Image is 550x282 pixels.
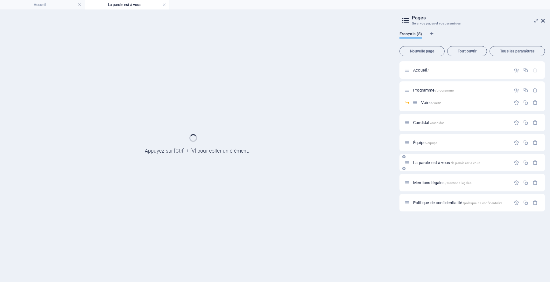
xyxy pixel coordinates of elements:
[399,46,445,56] button: Nouvelle page
[402,49,442,53] span: Nouvelle page
[532,200,538,205] div: Supprimer
[435,89,453,92] span: /programme
[514,180,519,185] div: Paramètres
[411,201,511,205] div: Politique de confidentialité/politique-de-confidentialite
[523,100,528,105] div: Dupliquer
[412,15,545,21] h2: Pages
[447,46,487,56] button: Tout ouvrir
[514,160,519,165] div: Paramètres
[413,120,444,125] span: Cliquez pour ouvrir la page.
[514,67,519,73] div: Paramètres
[451,161,480,165] span: /la-parole-est-a-vous
[411,141,511,145] div: Équipe/equipe
[399,30,422,39] span: Français (8)
[532,67,538,73] div: La page de départ ne peut pas être supprimée.
[411,88,511,92] div: Programme/programme
[450,49,484,53] span: Tout ouvrir
[523,140,528,145] div: Dupliquer
[412,21,532,26] h3: Gérer vos pages et vos paramètres
[430,121,444,125] span: /candidat
[411,68,511,72] div: Accueil/
[523,160,528,165] div: Dupliquer
[532,140,538,145] div: Supprimer
[413,160,480,165] span: Cliquez pour ouvrir la page.
[532,120,538,125] div: Supprimer
[463,201,502,205] span: /politique-de-confidentialite
[514,87,519,93] div: Paramètres
[413,68,429,72] span: Cliquez pour ouvrir la page.
[523,87,528,93] div: Dupliquer
[399,31,545,44] div: Onglets langues
[421,100,441,105] span: Cliquez pour ouvrir la page.
[411,120,511,125] div: Candidat/candidat
[426,141,437,145] span: /equipe
[532,100,538,105] div: Supprimer
[523,180,528,185] div: Dupliquer
[514,100,519,105] div: Paramètres
[411,181,511,185] div: Mentions légales/mentions-legales
[523,200,528,205] div: Dupliquer
[413,180,471,185] span: Cliquez pour ouvrir la page.
[413,140,437,145] span: Cliquez pour ouvrir la page.
[492,49,542,53] span: Tous les paramètres
[490,46,545,56] button: Tous les paramètres
[532,87,538,93] div: Supprimer
[413,200,502,205] span: Cliquez pour ouvrir la page.
[85,1,169,8] h4: La parole est à vous
[445,181,471,185] span: /mentions-legales
[413,88,454,93] span: Cliquez pour ouvrir la page.
[523,120,528,125] div: Dupliquer
[427,69,429,72] span: /
[514,120,519,125] div: Paramètres
[523,67,528,73] div: Dupliquer
[532,180,538,185] div: Supprimer
[532,160,538,165] div: Supprimer
[514,140,519,145] div: Paramètres
[514,200,519,205] div: Paramètres
[411,161,511,165] div: La parole est à vous/la-parole-est-a-vous
[432,101,441,105] span: /voirie
[419,100,511,105] div: Voirie/voirie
